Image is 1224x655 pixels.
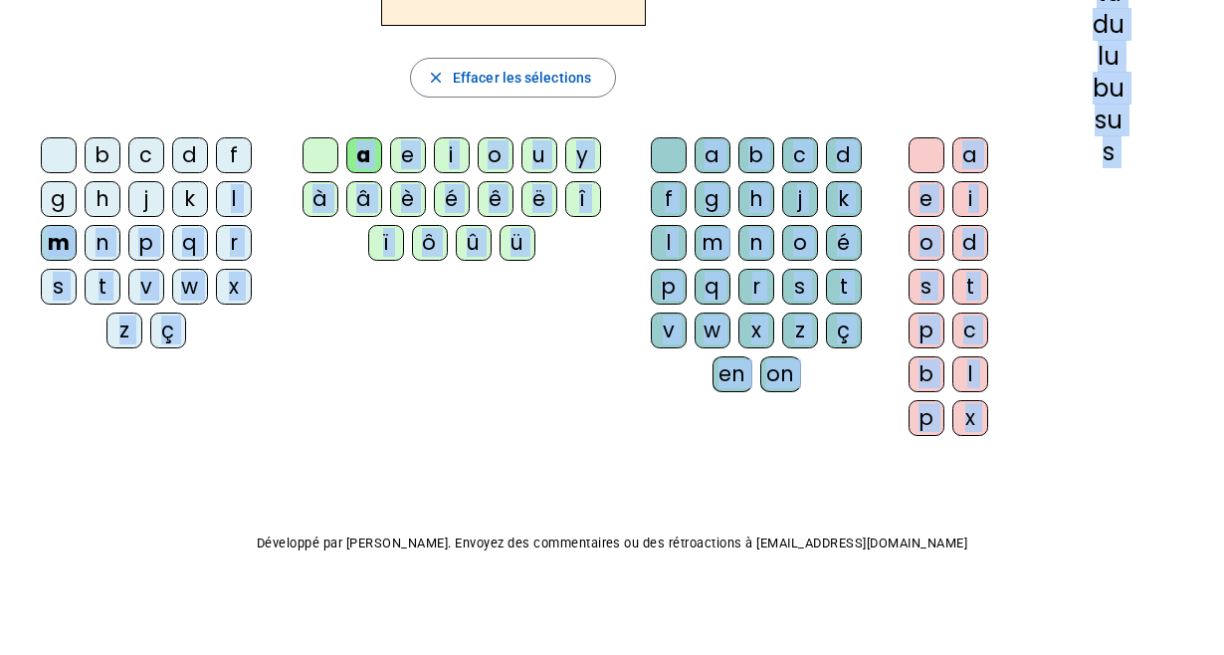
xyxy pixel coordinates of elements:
[346,181,382,217] div: â
[909,356,944,392] div: b
[952,181,988,217] div: i
[909,400,944,436] div: p
[85,181,120,217] div: h
[565,137,601,173] div: y
[16,532,1208,555] p: Développé par [PERSON_NAME]. Envoyez des commentaires ou des rétroactions à [EMAIL_ADDRESS][DOMAI...
[651,181,687,217] div: f
[952,313,988,348] div: c
[410,58,616,98] button: Effacer les sélections
[565,181,601,217] div: î
[1026,109,1192,132] div: su
[952,269,988,305] div: t
[368,225,404,261] div: ï
[172,137,208,173] div: d
[216,137,252,173] div: f
[216,269,252,305] div: x
[434,137,470,173] div: i
[128,181,164,217] div: j
[952,225,988,261] div: d
[128,137,164,173] div: c
[909,225,944,261] div: o
[521,181,557,217] div: ë
[303,181,338,217] div: à
[1026,77,1192,101] div: bu
[738,181,774,217] div: h
[1026,13,1192,37] div: du
[456,225,492,261] div: û
[713,356,752,392] div: en
[695,181,730,217] div: g
[390,181,426,217] div: è
[427,69,445,87] mat-icon: close
[172,225,208,261] div: q
[909,269,944,305] div: s
[826,269,862,305] div: t
[434,181,470,217] div: é
[651,313,687,348] div: v
[85,269,120,305] div: t
[760,356,801,392] div: on
[478,181,513,217] div: ê
[826,181,862,217] div: k
[85,225,120,261] div: n
[738,137,774,173] div: b
[150,313,186,348] div: ç
[172,181,208,217] div: k
[952,400,988,436] div: x
[128,225,164,261] div: p
[782,225,818,261] div: o
[478,137,513,173] div: o
[826,313,862,348] div: ç
[695,225,730,261] div: m
[216,181,252,217] div: l
[346,137,382,173] div: a
[826,137,862,173] div: d
[85,137,120,173] div: b
[521,137,557,173] div: u
[782,313,818,348] div: z
[695,137,730,173] div: a
[782,137,818,173] div: c
[1026,45,1192,69] div: lu
[738,313,774,348] div: x
[782,181,818,217] div: j
[909,181,944,217] div: e
[500,225,535,261] div: ü
[952,137,988,173] div: a
[1026,140,1192,164] div: s
[909,313,944,348] div: p
[128,269,164,305] div: v
[453,66,591,90] span: Effacer les sélections
[172,269,208,305] div: w
[651,269,687,305] div: p
[412,225,448,261] div: ô
[41,225,77,261] div: m
[41,181,77,217] div: g
[41,269,77,305] div: s
[738,225,774,261] div: n
[695,313,730,348] div: w
[782,269,818,305] div: s
[390,137,426,173] div: e
[738,269,774,305] div: r
[695,269,730,305] div: q
[952,356,988,392] div: l
[651,225,687,261] div: l
[106,313,142,348] div: z
[826,225,862,261] div: é
[216,225,252,261] div: r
